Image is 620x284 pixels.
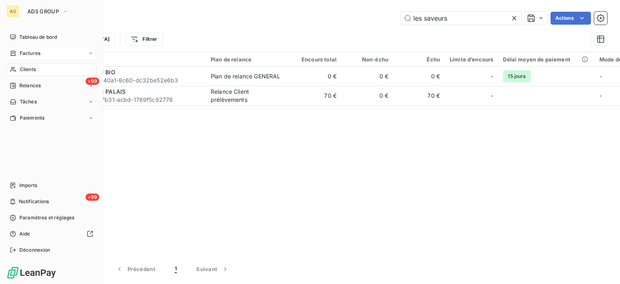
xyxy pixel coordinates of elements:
[6,111,96,124] a: Paiements
[211,72,280,80] div: Plan de relance GENERAL
[6,179,96,192] a: Imports
[19,34,57,41] span: Tableau de bord
[6,5,19,18] div: AG
[6,47,96,60] a: Factures
[341,86,393,105] td: 0 €
[295,56,337,63] div: Encours total
[20,98,37,105] span: Tâches
[19,198,49,205] span: Notifications
[211,88,285,104] div: Relance Client prélèvements
[599,73,602,80] span: -
[20,66,36,73] span: Clients
[20,114,44,122] span: Paiements
[165,261,186,278] button: 1
[19,182,37,189] span: Imports
[450,56,493,63] div: Limite d’encours
[599,92,602,99] span: -
[19,82,41,89] span: Relances
[400,12,522,25] input: Rechercher
[106,261,165,278] button: Précédent
[6,79,96,92] a: +99Relances
[86,194,99,201] span: +99
[19,214,74,221] span: Paramètres et réglages
[551,12,591,25] button: Actions
[393,67,445,86] td: 0 €
[503,70,530,82] span: 15 jours
[593,257,612,276] iframe: Intercom live chat
[290,67,341,86] td: 0 €
[175,265,177,273] span: 1
[27,8,59,15] span: ADS GROUP
[19,246,50,254] span: Déconnexion
[491,72,493,80] span: -
[6,95,96,108] a: Tâches
[86,78,99,85] span: +99
[346,56,388,63] div: Non-échu
[186,261,239,278] button: Suivant
[491,92,493,100] span: -
[56,76,201,84] span: d304a338-ea67-40a1-8c60-dc32be52e6b3
[503,56,589,63] div: Délai moyen de paiement
[398,56,440,63] div: Échu
[19,230,30,238] span: Aide
[290,86,341,105] td: 70 €
[211,56,285,63] div: Plan de relance
[341,67,393,86] td: 0 €
[20,50,40,57] span: Factures
[6,266,57,279] img: Logo LeanPay
[6,31,96,44] a: Tableau de bord
[6,227,96,240] a: Aide
[6,63,96,76] a: Clients
[125,33,162,46] button: Filtrer
[6,211,96,224] a: Paramètres et réglages
[56,96,201,104] span: 0196c912-7873-7b31-acbd-1769f5c92778
[393,86,445,105] td: 70 €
